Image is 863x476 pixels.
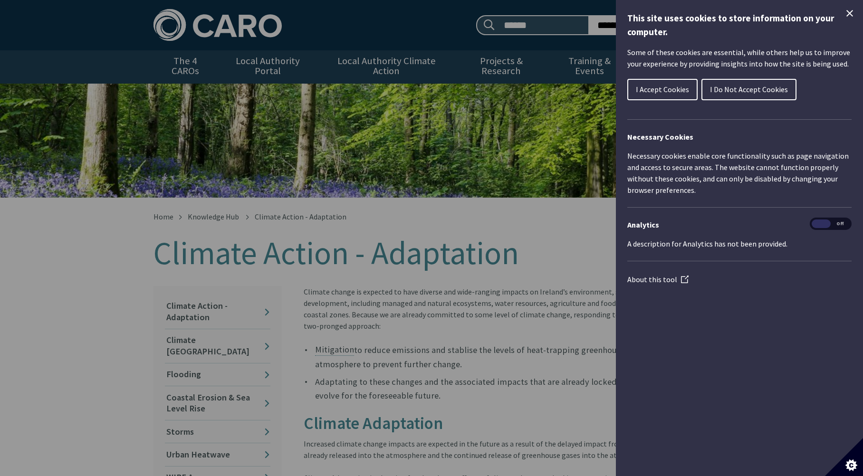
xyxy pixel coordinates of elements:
[627,275,689,284] a: About this tool
[825,438,863,476] button: Set cookie preferences
[844,8,855,19] button: Close Cookie Control
[831,219,850,228] span: Off
[627,47,852,69] p: Some of these cookies are essential, while others help us to improve your experience by providing...
[627,219,852,230] h3: Analytics
[627,11,852,39] h1: This site uses cookies to store information on your computer.
[627,150,852,196] p: Necessary cookies enable core functionality such as page navigation and access to secure areas. T...
[636,85,689,94] span: I Accept Cookies
[701,79,796,100] button: I Do Not Accept Cookies
[812,219,831,228] span: On
[627,238,852,249] p: A description for Analytics has not been provided.
[627,131,852,143] h2: Necessary Cookies
[627,79,698,100] button: I Accept Cookies
[710,85,788,94] span: I Do Not Accept Cookies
